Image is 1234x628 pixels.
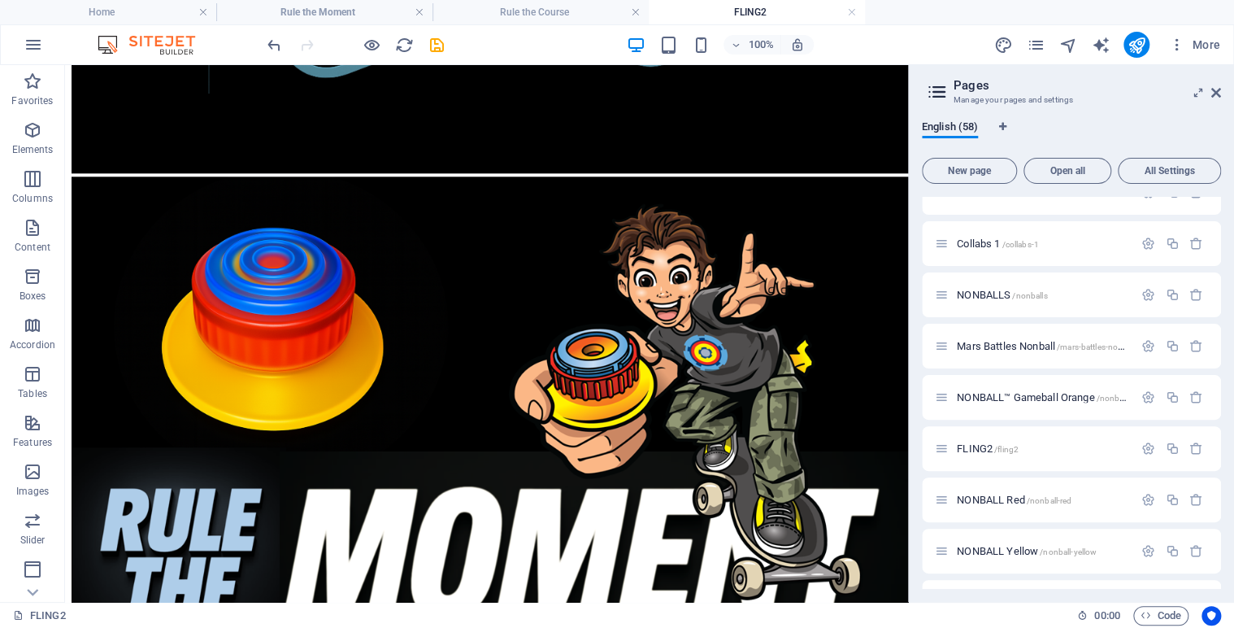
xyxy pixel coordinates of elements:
i: On resize automatically adjust zoom level to fit chosen device. [790,37,805,52]
div: NONBALLS/nonballs [952,290,1133,300]
div: Remove [1189,288,1203,302]
div: Settings [1141,390,1155,404]
span: All Settings [1125,166,1214,176]
div: Settings [1141,493,1155,507]
button: design [993,35,1013,55]
i: Design (Ctrl+Alt+Y) [993,36,1012,55]
div: Mars Battles Nonball/mars-battles-nonball [952,341,1133,351]
button: publish [1123,32,1149,58]
p: Favorites [11,94,53,107]
p: Features [13,436,52,449]
span: English (58) [922,117,978,140]
button: pages [1026,35,1045,55]
div: Remove [1189,493,1203,507]
button: Code [1133,606,1188,626]
button: More [1162,32,1227,58]
span: Code [1141,606,1181,626]
h4: Rule the Moment [216,3,432,21]
span: New page [929,166,1010,176]
span: /fling2 [994,445,1019,454]
span: /nonball-gameball-orange [1096,394,1191,403]
div: NONBALL Yellow/nonball-yellow [952,546,1133,556]
p: Content [15,241,50,254]
div: Remove [1189,339,1203,353]
p: Slider [20,534,46,547]
button: Usercentrics [1201,606,1221,626]
button: Open all [1023,158,1111,184]
span: NONBALL Red [957,494,1071,506]
h4: Rule the Course [432,3,649,21]
div: Settings [1141,288,1155,302]
button: save [427,35,446,55]
p: Columns [12,192,53,205]
span: /mars-battles-nonball [1057,342,1136,351]
button: navigator [1058,35,1078,55]
i: AI Writer [1091,36,1110,55]
span: NONBALL Yellow [957,545,1097,557]
span: 00 00 [1094,606,1119,626]
button: Click here to leave preview mode and continue editing [362,35,381,55]
button: reload [394,35,414,55]
span: Click to open page [957,340,1136,352]
h3: Manage your pages and settings [954,93,1188,107]
div: Duplicate [1165,237,1179,251]
i: Save (Ctrl+S) [428,36,446,55]
div: Settings [1141,544,1155,558]
p: Elements [12,143,54,156]
div: NONBALL Red/nonball-red [952,495,1133,505]
p: Accordion [10,338,55,351]
span: Click to open page [957,238,1039,250]
div: Settings [1141,237,1155,251]
span: More [1169,37,1220,53]
span: /nonballs [1012,291,1047,300]
h4: FLING2 [649,3,865,21]
div: Settings [1141,339,1155,353]
button: undo [264,35,284,55]
div: Duplicate [1165,544,1179,558]
div: Language Tabs [922,120,1221,151]
div: Duplicate [1165,288,1179,302]
p: Tables [18,387,47,400]
i: Publish [1127,36,1145,55]
h6: 100% [748,35,774,55]
span: /nonball-red [1027,496,1072,505]
h6: Session time [1077,606,1120,626]
i: Reload page [395,36,414,55]
div: Remove [1189,237,1203,251]
div: Duplicate [1165,442,1179,456]
div: Remove [1189,544,1203,558]
span: NONBALLS [957,289,1047,301]
button: All Settings [1118,158,1221,184]
button: 100% [723,35,781,55]
div: Duplicate [1165,339,1179,353]
div: Collabs 1/collabs-1 [952,238,1133,249]
h2: Pages [954,78,1221,93]
button: text_generator [1091,35,1110,55]
span: Click to open page [957,443,1019,455]
button: New page [922,158,1017,184]
span: /collabs-1 [1002,240,1038,249]
a: Click to cancel selection. Double-click to open Pages [13,606,66,626]
div: Duplicate [1165,493,1179,507]
div: Settings [1141,442,1155,456]
span: NONBALL™ Gameball Orange [957,391,1192,403]
span: Open all [1031,166,1104,176]
i: Navigator [1058,36,1077,55]
div: Duplicate [1165,390,1179,404]
p: Images [16,485,50,498]
img: Editor Logo [93,35,215,55]
span: /nonball-yellow [1040,547,1097,556]
span: : [1106,609,1108,621]
i: Undo: Change image (Ctrl+Z) [265,36,284,55]
div: Remove [1189,390,1203,404]
i: Pages (Ctrl+Alt+S) [1026,36,1045,55]
p: Boxes [20,290,46,303]
div: NONBALL™ Gameball Orange/nonball-gameball-orange [952,392,1133,403]
div: FLING2/fling2 [952,443,1133,454]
